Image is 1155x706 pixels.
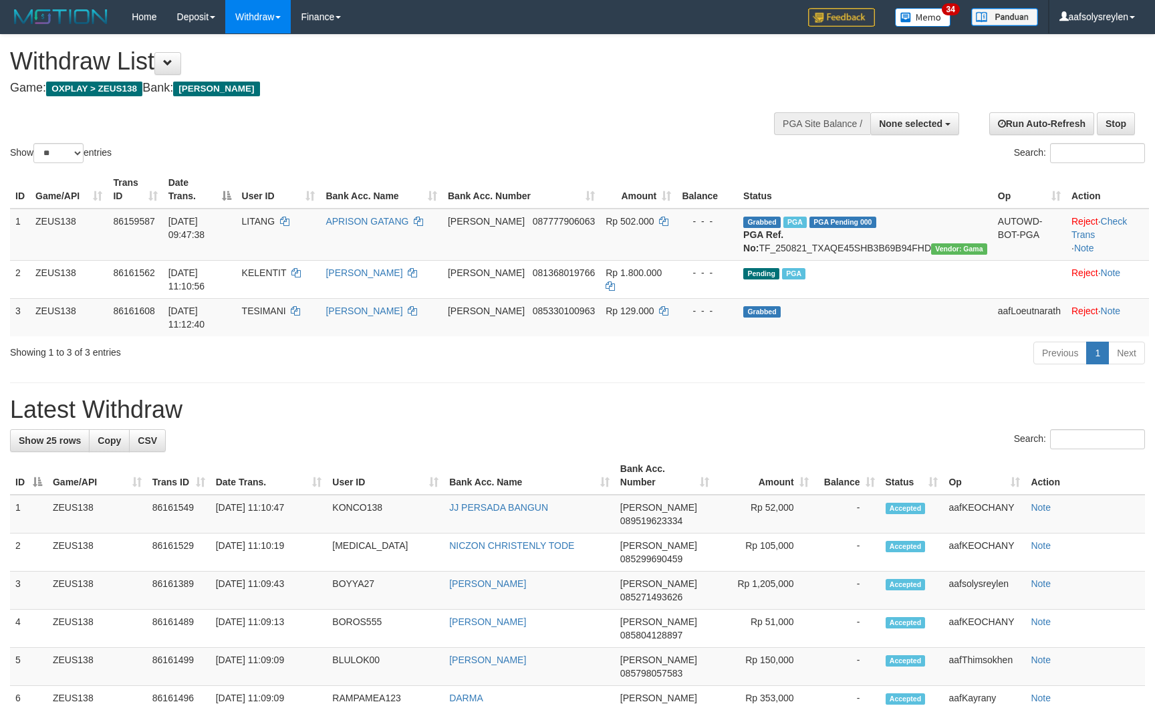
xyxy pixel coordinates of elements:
th: Game/API: activate to sort column ascending [47,457,147,495]
a: [PERSON_NAME] [326,267,402,278]
a: [PERSON_NAME] [449,616,526,627]
td: aafKEOCHANY [943,534,1025,572]
h1: Withdraw List [10,48,757,75]
a: Reject [1071,267,1098,278]
img: panduan.png [971,8,1038,26]
td: ZEUS138 [47,495,147,534]
span: CSV [138,435,157,446]
th: Balance [676,170,738,209]
a: [PERSON_NAME] [326,306,402,316]
span: Grabbed [743,306,781,318]
td: · [1066,298,1149,336]
span: Copy 087777906063 to clipboard [533,216,595,227]
td: Rp 51,000 [715,610,814,648]
th: Date Trans.: activate to sort column descending [163,170,237,209]
span: Copy 089519623334 to clipboard [620,515,682,526]
td: ZEUS138 [47,572,147,610]
span: Copy [98,435,121,446]
td: [DATE] 11:09:13 [211,610,328,648]
td: ZEUS138 [30,260,108,298]
span: [PERSON_NAME] [620,693,697,703]
label: Search: [1014,143,1145,163]
a: Reject [1071,306,1098,316]
th: Status [738,170,993,209]
th: Date Trans.: activate to sort column ascending [211,457,328,495]
span: 86161562 [113,267,154,278]
h4: Game: Bank: [10,82,757,95]
a: Run Auto-Refresh [989,112,1094,135]
td: BOROS555 [327,610,444,648]
td: 5 [10,648,47,686]
span: [PERSON_NAME] [448,306,525,316]
td: - [814,534,880,572]
td: ZEUS138 [30,209,108,261]
span: [PERSON_NAME] [173,82,259,96]
th: Action [1066,170,1149,209]
div: - - - [682,266,733,279]
span: [PERSON_NAME] [620,540,697,551]
td: - [814,495,880,534]
td: aafThimsokhen [943,648,1025,686]
a: 1 [1086,342,1109,364]
th: Action [1025,457,1145,495]
div: PGA Site Balance / [774,112,870,135]
span: Rp 1.800.000 [606,267,662,278]
td: Rp 150,000 [715,648,814,686]
span: Rp 502.000 [606,216,654,227]
span: Accepted [886,693,926,705]
a: NICZON CHRISTENLY TODE [449,540,574,551]
a: Note [1101,267,1121,278]
span: [PERSON_NAME] [620,616,697,627]
span: None selected [879,118,942,129]
img: MOTION_logo.png [10,7,112,27]
span: Accepted [886,503,926,514]
span: Copy 085804128897 to clipboard [620,630,682,640]
span: Show 25 rows [19,435,81,446]
span: Vendor URL: https://trx31.1velocity.biz [931,243,987,255]
div: - - - [682,215,733,228]
a: Stop [1097,112,1135,135]
a: CSV [129,429,166,452]
a: DARMA [449,693,483,703]
td: 86161489 [147,610,211,648]
th: User ID: activate to sort column ascending [237,170,321,209]
span: [PERSON_NAME] [620,655,697,665]
a: Note [1031,616,1051,627]
td: 3 [10,572,47,610]
span: 86161608 [113,306,154,316]
th: Bank Acc. Name: activate to sort column ascending [444,457,615,495]
img: Feedback.jpg [808,8,875,27]
a: Note [1074,243,1094,253]
td: aafsolysreylen [943,572,1025,610]
span: [PERSON_NAME] [620,578,697,589]
a: Copy [89,429,130,452]
td: 86161529 [147,534,211,572]
th: Bank Acc. Number: activate to sort column ascending [442,170,600,209]
span: Accepted [886,579,926,590]
span: [PERSON_NAME] [620,502,697,513]
td: Rp 1,205,000 [715,572,814,610]
td: ZEUS138 [47,534,147,572]
td: BOYYA27 [327,572,444,610]
img: Button%20Memo.svg [895,8,951,27]
td: KONCO138 [327,495,444,534]
th: Op: activate to sort column ascending [993,170,1066,209]
th: Op: activate to sort column ascending [943,457,1025,495]
span: PGA Pending [809,217,876,228]
span: Rp 129.000 [606,306,654,316]
a: Note [1031,655,1051,665]
span: TESIMANI [242,306,286,316]
th: User ID: activate to sort column ascending [327,457,444,495]
a: Note [1031,540,1051,551]
td: · [1066,260,1149,298]
td: aafLoeutnarath [993,298,1066,336]
h1: Latest Withdraw [10,396,1145,423]
th: Amount: activate to sort column ascending [715,457,814,495]
span: 86159587 [113,216,154,227]
select: Showentries [33,143,84,163]
td: 4 [10,610,47,648]
td: 1 [10,495,47,534]
td: Rp 52,000 [715,495,814,534]
td: - [814,610,880,648]
div: - - - [682,304,733,318]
